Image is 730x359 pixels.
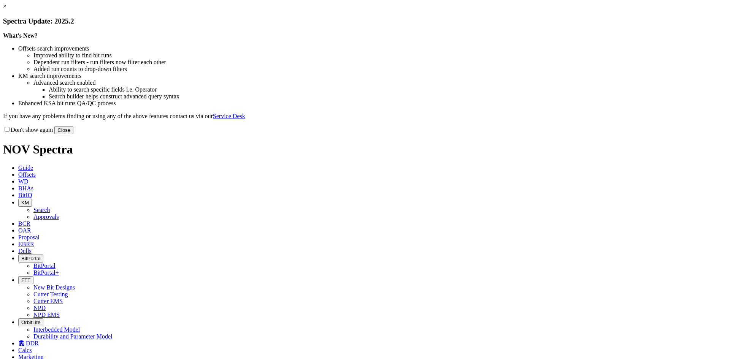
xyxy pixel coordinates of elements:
a: BitPortal+ [33,269,59,276]
span: WD [18,178,29,185]
h3: Spectra Update: 2025.2 [3,17,727,25]
li: Ability to search specific fields i.e. Operator [49,86,727,93]
strong: What's New? [3,32,38,39]
span: BitIQ [18,192,32,198]
a: Service Desk [213,113,245,119]
a: × [3,3,6,9]
li: Search builder helps construct advanced query syntax [49,93,727,100]
span: EBRR [18,241,34,247]
li: Added run counts to drop-down filters [33,66,727,73]
li: Offsets search improvements [18,45,727,52]
a: Cutter Testing [33,291,68,297]
li: KM search improvements [18,73,727,79]
a: Search [33,207,50,213]
span: Dulls [18,248,32,254]
a: NPD [33,305,46,311]
span: BitPortal [21,256,40,261]
a: Cutter EMS [33,298,63,304]
span: OrbitLite [21,319,40,325]
a: NPD EMS [33,312,60,318]
a: New Bit Designs [33,284,75,291]
span: Calcs [18,347,32,353]
a: Interbedded Model [33,326,80,333]
span: BCR [18,220,30,227]
a: Approvals [33,214,59,220]
h1: NOV Spectra [3,142,727,157]
span: Guide [18,164,33,171]
span: OAR [18,227,31,234]
label: Don't show again [3,127,53,133]
li: Dependent run filters - run filters now filter each other [33,59,727,66]
span: FTT [21,277,30,283]
li: Advanced search enabled [33,79,727,86]
span: Proposal [18,234,40,240]
li: Improved ability to find bit runs [33,52,727,59]
a: BitPortal [33,263,56,269]
input: Don't show again [5,127,10,132]
span: DDR [26,340,39,346]
span: KM [21,200,29,206]
p: If you have any problems finding or using any of the above features contact us via our [3,113,727,120]
span: BHAs [18,185,33,191]
span: Offsets [18,171,36,178]
a: Durability and Parameter Model [33,333,113,340]
button: Close [54,126,73,134]
li: Enhanced KSA bit runs QA/QC process [18,100,727,107]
